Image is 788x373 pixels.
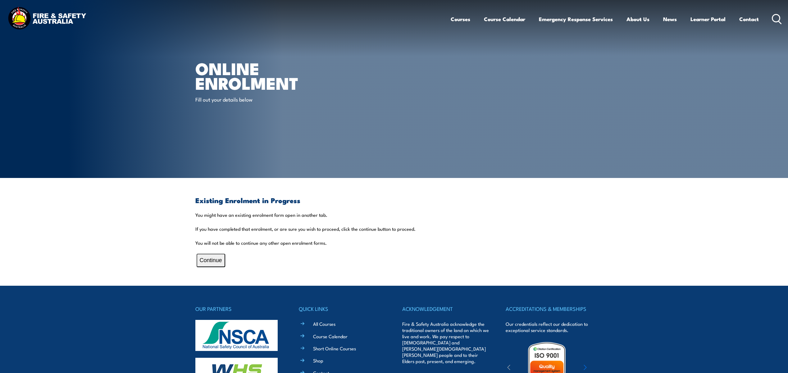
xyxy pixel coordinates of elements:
[451,11,470,27] a: Courses
[506,321,593,333] p: Our credentials reflect our dedication to exceptional service standards.
[195,197,593,204] h3: Existing Enrolment in Progress
[195,320,278,351] img: nsca-logo-footer
[195,240,593,246] p: You will not be able to continue any other open enrolment forms.
[195,61,349,90] h1: Online Enrolment
[539,11,613,27] a: Emergency Response Services
[626,11,649,27] a: About Us
[197,254,225,267] button: Continue
[663,11,677,27] a: News
[195,226,593,232] p: If you have completed that enrolment, or are sure you wish to proceed, click the continue button ...
[313,345,356,352] a: Short Online Courses
[313,357,323,364] a: Shop
[195,212,593,218] p: You might have an existing enrolment form open in another tab.
[739,11,759,27] a: Contact
[402,321,489,364] p: Fire & Safety Australia acknowledge the traditional owners of the land on which we live and work....
[313,333,348,339] a: Course Calendar
[195,304,282,313] h4: OUR PARTNERS
[484,11,525,27] a: Course Calendar
[402,304,489,313] h4: ACKNOWLEDGEMENT
[299,304,386,313] h4: QUICK LINKS
[506,304,593,313] h4: ACCREDITATIONS & MEMBERSHIPS
[690,11,726,27] a: Learner Portal
[313,321,335,327] a: All Courses
[195,96,309,103] p: Fill out your details below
